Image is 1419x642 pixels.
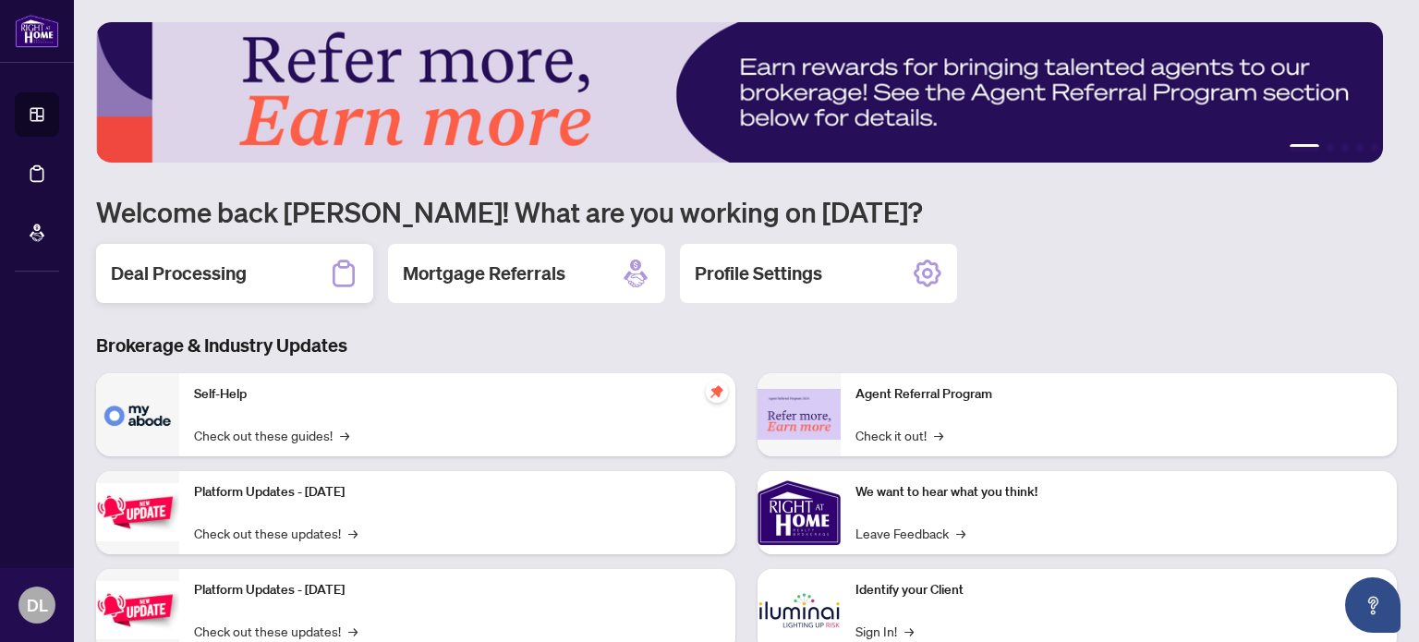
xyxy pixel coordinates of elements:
p: Self-Help [194,384,721,405]
button: 3 [1341,144,1349,151]
h2: Mortgage Referrals [403,260,565,286]
h3: Brokerage & Industry Updates [96,333,1397,358]
img: logo [15,14,59,48]
span: → [956,523,965,543]
span: DL [27,592,48,618]
button: Open asap [1345,577,1401,633]
span: → [904,621,914,641]
a: Leave Feedback→ [855,523,965,543]
span: → [348,621,358,641]
img: Slide 0 [96,22,1383,163]
img: Agent Referral Program [758,389,841,440]
p: We want to hear what you think! [855,482,1382,503]
button: 1 [1290,144,1319,151]
span: → [340,425,349,445]
img: Platform Updates - July 8, 2025 [96,581,179,639]
h2: Deal Processing [111,260,247,286]
span: → [934,425,943,445]
img: Self-Help [96,373,179,456]
button: 4 [1356,144,1364,151]
h2: Profile Settings [695,260,822,286]
button: 2 [1327,144,1334,151]
p: Platform Updates - [DATE] [194,482,721,503]
p: Platform Updates - [DATE] [194,580,721,600]
a: Check out these guides!→ [194,425,349,445]
p: Identify your Client [855,580,1382,600]
a: Check it out!→ [855,425,943,445]
h1: Welcome back [PERSON_NAME]! What are you working on [DATE]? [96,194,1397,229]
a: Check out these updates!→ [194,523,358,543]
img: We want to hear what you think! [758,471,841,554]
a: Check out these updates!→ [194,621,358,641]
img: Platform Updates - July 21, 2025 [96,483,179,541]
p: Agent Referral Program [855,384,1382,405]
span: pushpin [706,381,728,403]
span: → [348,523,358,543]
button: 5 [1371,144,1378,151]
a: Sign In!→ [855,621,914,641]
